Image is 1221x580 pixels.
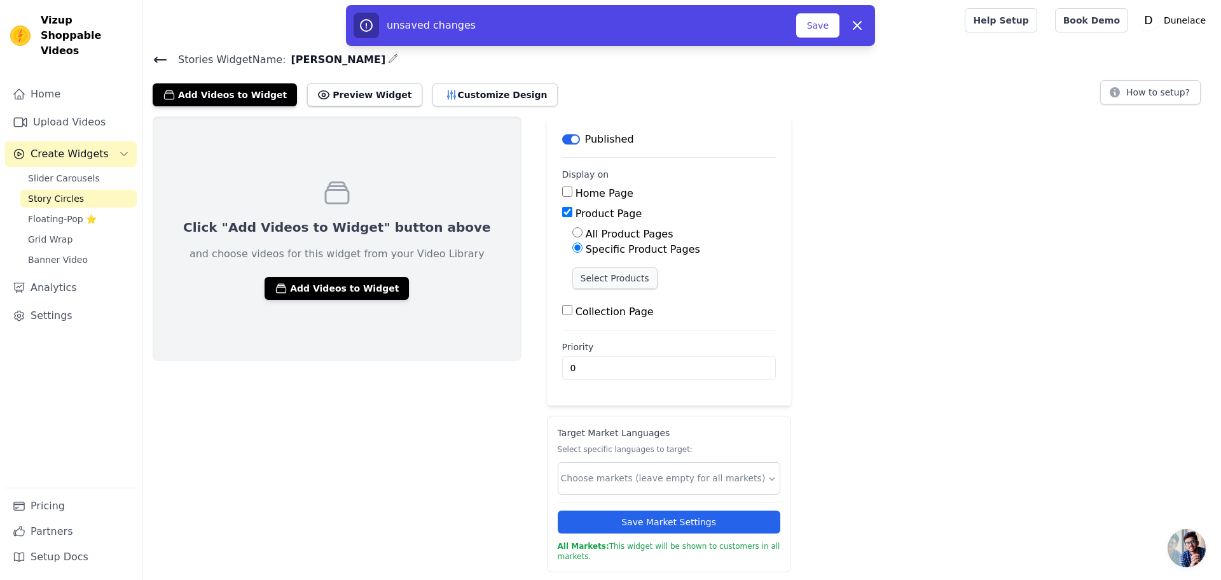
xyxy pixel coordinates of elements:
button: Add Videos to Widget [153,83,297,106]
a: Floating-Pop ⭐ [20,210,137,228]
legend: Display on [562,168,609,181]
span: Slider Carousels [28,172,100,185]
a: Partners [5,519,137,544]
span: [PERSON_NAME] [286,52,385,67]
p: Click "Add Videos to Widget" button above [183,218,491,236]
label: Collection Page [576,306,654,318]
label: All Product Pages [586,228,673,240]
a: Analytics [5,275,137,301]
button: Save Market Settings [558,511,780,534]
button: Preview Widget [307,83,422,106]
p: Target Market Languages [558,427,780,439]
button: Add Videos to Widget [265,277,409,300]
span: Banner Video [28,253,88,266]
span: Stories Widget Name: [168,52,286,67]
label: Specific Product Pages [586,243,700,255]
a: How to setup? [1100,89,1201,101]
a: Story Circles [20,190,137,208]
label: Home Page [576,187,633,199]
span: unsaved changes [387,19,476,31]
span: Create Widgets [31,146,109,162]
a: Settings [5,303,137,329]
button: Create Widgets [5,141,137,167]
span: Story Circles [28,192,84,205]
label: Priority [562,341,776,353]
a: Slider Carousels [20,169,137,187]
div: Edit Name [388,51,398,68]
a: Banner Video [20,251,137,269]
input: Choose markets (leave empty for all markets) [561,472,767,485]
p: and choose videos for this widget from your Video Library [190,246,485,262]
p: This widget will be shown to customers in all markets. [558,541,780,562]
span: Grid Wrap [28,233,72,246]
button: Customize Design [432,83,558,106]
a: Setup Docs [5,544,137,570]
span: Floating-Pop ⭐ [28,213,97,225]
div: Ouvrir le chat [1168,529,1206,567]
a: Pricing [5,493,137,519]
button: Select Products [572,267,658,289]
strong: All Markets: [558,542,609,551]
button: Save [796,13,839,38]
label: Product Page [576,208,642,220]
p: Select specific languages to target: [558,444,780,455]
a: Upload Videos [5,110,137,135]
a: Home [5,81,137,107]
button: How to setup? [1100,80,1201,104]
p: Published [585,132,634,147]
a: Grid Wrap [20,230,137,248]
